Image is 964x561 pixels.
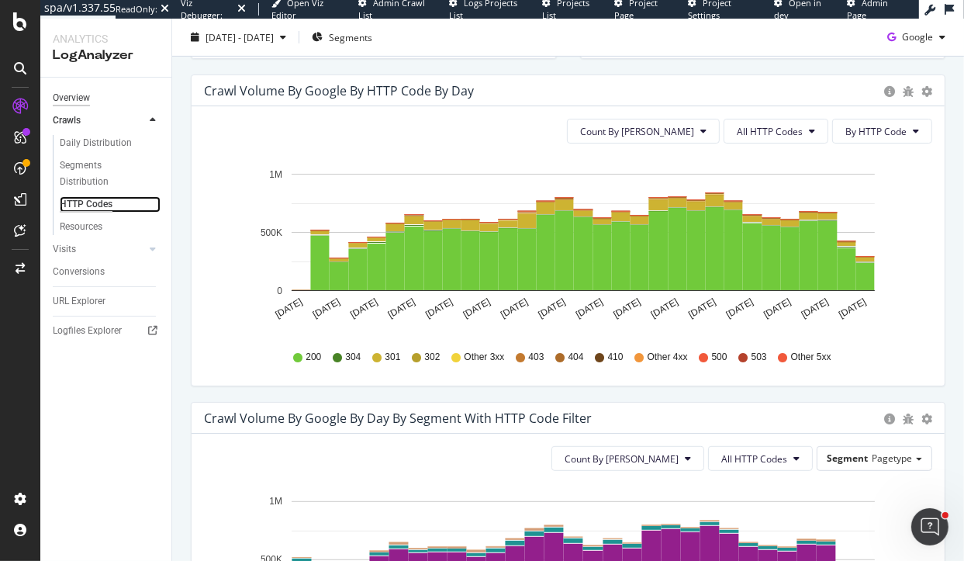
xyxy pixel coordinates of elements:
[464,351,504,364] span: Other 3xx
[261,227,282,238] text: 500K
[827,452,868,465] span: Segment
[329,30,372,43] span: Segments
[791,351,831,364] span: Other 5xx
[881,25,952,50] button: Google
[53,293,161,310] a: URL Explorer
[53,264,105,280] div: Conversions
[752,351,767,364] span: 503
[53,113,145,129] a: Crawls
[53,241,76,258] div: Visits
[800,296,831,320] text: [DATE]
[461,296,492,320] text: [DATE]
[345,351,361,364] span: 304
[903,414,914,424] div: bug
[53,90,90,106] div: Overview
[528,351,544,364] span: 403
[53,241,145,258] a: Visits
[385,351,400,364] span: 301
[424,351,440,364] span: 302
[499,296,530,320] text: [DATE]
[53,47,159,64] div: LogAnalyzer
[837,296,868,320] text: [DATE]
[53,31,159,47] div: Analytics
[204,156,933,336] svg: A chart.
[737,125,803,138] span: All HTTP Codes
[60,158,146,190] div: Segments Distribution
[565,452,679,466] span: Count By Day
[116,3,157,16] div: ReadOnly:
[724,119,828,144] button: All HTTP Codes
[60,219,102,235] div: Resources
[872,452,912,465] span: Pagetype
[608,351,624,364] span: 410
[306,351,321,364] span: 200
[60,135,161,151] a: Daily Distribution
[574,296,605,320] text: [DATE]
[60,219,161,235] a: Resources
[708,446,813,471] button: All HTTP Codes
[277,286,282,296] text: 0
[762,296,793,320] text: [DATE]
[204,83,474,99] div: Crawl Volume by google by HTTP Code by Day
[648,351,688,364] span: Other 4xx
[60,158,161,190] a: Segments Distribution
[348,296,379,320] text: [DATE]
[724,296,755,320] text: [DATE]
[721,452,787,466] span: All HTTP Codes
[269,497,282,507] text: 1M
[612,296,643,320] text: [DATE]
[423,296,454,320] text: [DATE]
[686,296,717,320] text: [DATE]
[53,323,161,339] a: Logfiles Explorer
[311,296,342,320] text: [DATE]
[53,293,105,310] div: URL Explorer
[206,30,274,43] span: [DATE] - [DATE]
[60,196,161,213] a: HTTP Codes
[306,25,378,50] button: Segments
[921,414,932,424] div: gear
[921,86,932,97] div: gear
[53,113,81,129] div: Crawls
[53,264,161,280] a: Conversions
[204,410,592,426] div: Crawl Volume by google by Day by Segment with HTTP Code Filter
[649,296,680,320] text: [DATE]
[53,323,122,339] div: Logfiles Explorer
[386,296,417,320] text: [DATE]
[832,119,932,144] button: By HTTP Code
[568,351,584,364] span: 404
[911,508,948,545] iframe: Intercom live chat
[53,90,161,106] a: Overview
[580,125,694,138] span: Count By Day
[902,30,933,43] span: Google
[185,25,292,50] button: [DATE] - [DATE]
[845,125,907,138] span: By HTTP Code
[903,86,914,97] div: bug
[884,86,895,97] div: circle-info
[60,135,132,151] div: Daily Distribution
[273,296,304,320] text: [DATE]
[269,169,282,180] text: 1M
[567,119,720,144] button: Count By [PERSON_NAME]
[712,351,727,364] span: 500
[884,414,895,424] div: circle-info
[551,446,704,471] button: Count By [PERSON_NAME]
[537,296,568,320] text: [DATE]
[60,196,112,213] div: HTTP Codes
